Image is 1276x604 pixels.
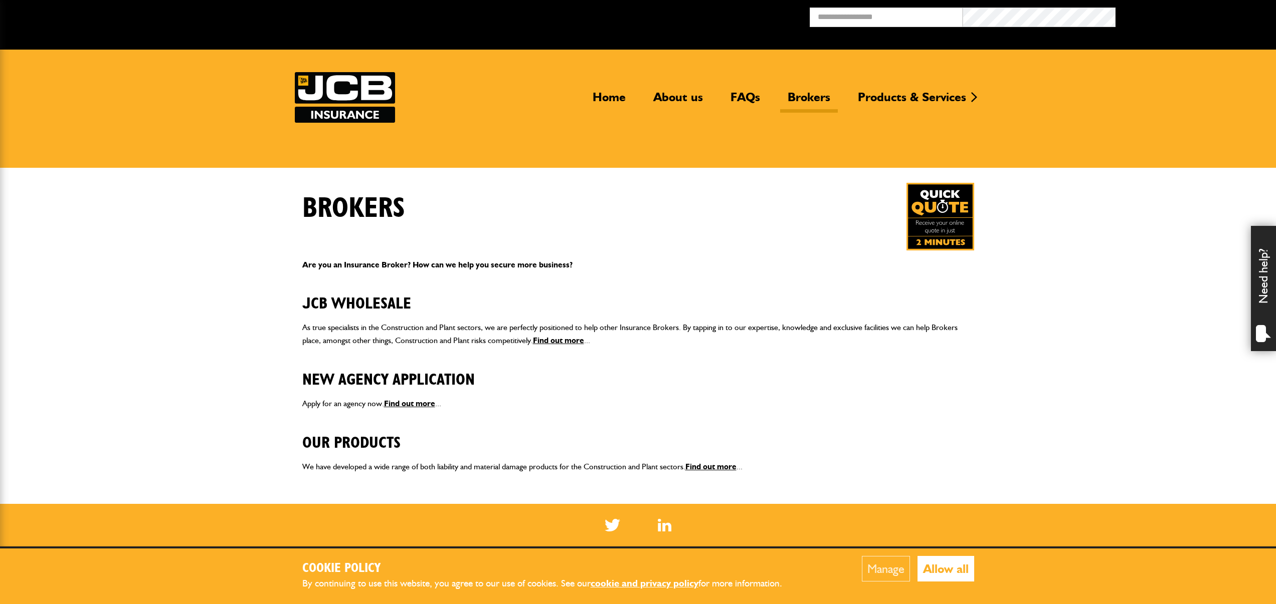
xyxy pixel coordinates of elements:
p: By continuing to use this website, you agree to our use of cookies. See our for more information. [302,576,799,591]
a: cookie and privacy policy [591,577,698,589]
button: Allow all [918,556,974,581]
div: Need help? [1251,226,1276,351]
button: Manage [862,556,910,581]
a: LinkedIn [658,519,671,531]
h2: New Agency Application [302,355,974,389]
h2: Our Products [302,418,974,452]
p: As true specialists in the Construction and Plant sectors, we are perfectly positioned to help ot... [302,321,974,347]
a: Find out more [533,336,584,345]
a: JCB Insurance Services [295,72,395,123]
a: About us [646,90,710,113]
a: Brokers [780,90,838,113]
p: Are you an Insurance Broker? How can we help you secure more business? [302,258,974,271]
a: Home [585,90,633,113]
a: Find out more [685,462,737,471]
a: Find out more [384,399,435,408]
button: Broker Login [1116,8,1268,23]
img: Twitter [605,519,620,531]
img: Quick Quote [906,183,974,250]
a: Products & Services [850,90,974,113]
a: Get your insurance quote in just 2-minutes [906,183,974,250]
p: We have developed a wide range of both liability and material damage products for the Constructio... [302,460,974,473]
img: JCB Insurance Services logo [295,72,395,123]
h2: Cookie Policy [302,561,799,576]
img: Linked In [658,519,671,531]
h1: Brokers [302,192,405,225]
a: FAQs [723,90,768,113]
h2: JCB Wholesale [302,279,974,313]
p: Apply for an agency now. ... [302,397,974,410]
